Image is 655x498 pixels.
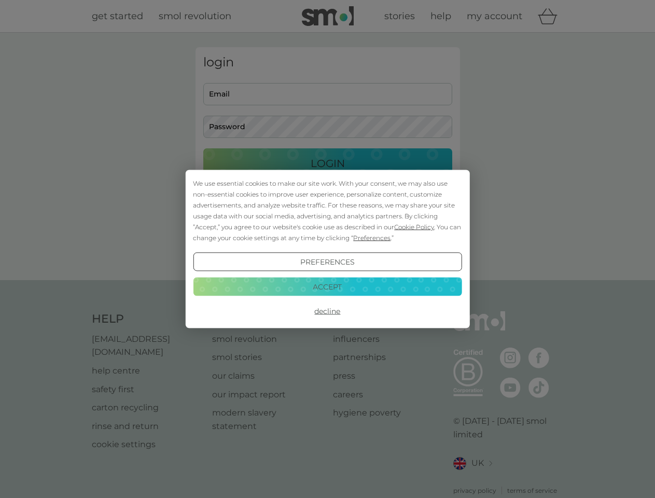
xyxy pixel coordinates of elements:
[193,302,462,321] button: Decline
[353,234,391,242] span: Preferences
[193,253,462,271] button: Preferences
[185,170,469,328] div: Cookie Consent Prompt
[394,223,434,231] span: Cookie Policy
[193,178,462,243] div: We use essential cookies to make our site work. With your consent, we may also use non-essential ...
[193,277,462,296] button: Accept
